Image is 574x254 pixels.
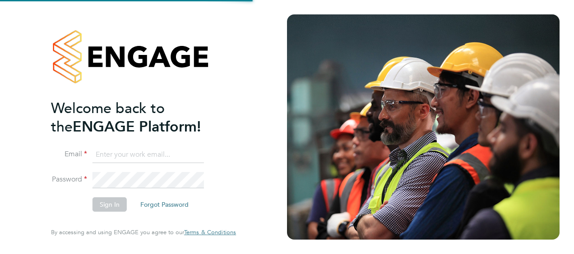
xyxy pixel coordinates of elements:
[133,197,196,212] button: Forgot Password
[51,175,87,184] label: Password
[93,197,127,212] button: Sign In
[51,100,165,136] span: Welcome back to the
[51,228,236,236] span: By accessing and using ENGAGE you agree to our
[51,99,227,136] h2: ENGAGE Platform!
[51,150,87,159] label: Email
[93,147,204,163] input: Enter your work email...
[184,229,236,236] a: Terms & Conditions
